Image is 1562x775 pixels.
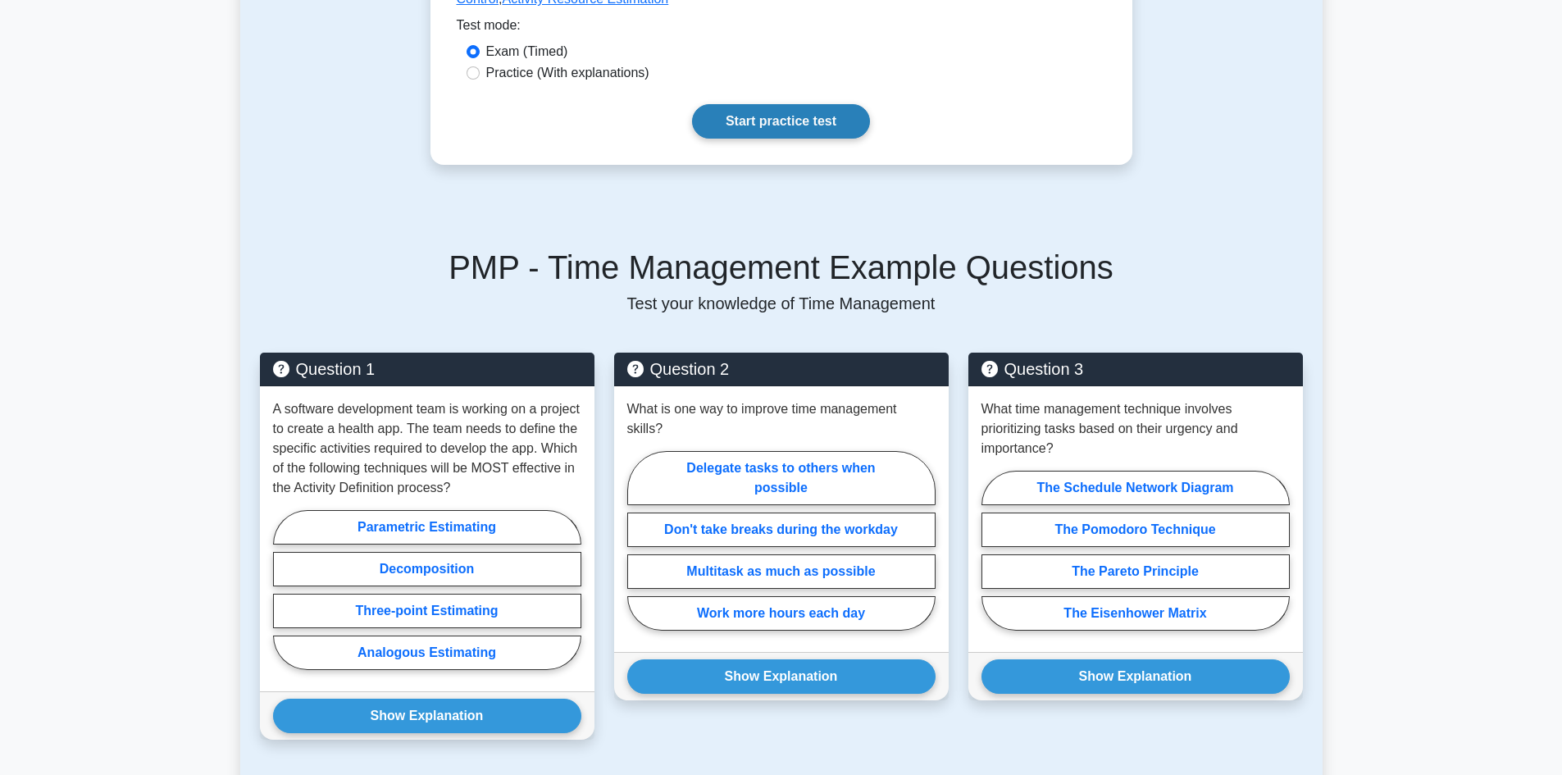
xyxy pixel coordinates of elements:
label: Multitask as much as possible [627,554,936,589]
a: Start practice test [692,104,870,139]
label: Decomposition [273,552,581,586]
label: The Pareto Principle [981,554,1290,589]
label: Three-point Estimating [273,594,581,628]
button: Show Explanation [273,699,581,733]
label: The Eisenhower Matrix [981,596,1290,631]
p: Test your knowledge of Time Management [260,294,1303,313]
label: Parametric Estimating [273,510,581,545]
label: Delegate tasks to others when possible [627,451,936,505]
label: Exam (Timed) [486,42,568,62]
h5: Question 1 [273,359,581,379]
h5: PMP - Time Management Example Questions [260,248,1303,287]
label: Analogous Estimating [273,636,581,670]
label: Don't take breaks during the workday [627,513,936,547]
label: The Pomodoro Technique [981,513,1290,547]
p: A software development team is working on a project to create a health app. The team needs to def... [273,399,581,498]
label: Work more hours each day [627,596,936,631]
label: The Schedule Network Diagram [981,471,1290,505]
h5: Question 3 [981,359,1290,379]
button: Show Explanation [627,659,936,694]
div: Test mode: [457,16,1106,42]
p: What time management technique involves prioritizing tasks based on their urgency and importance? [981,399,1290,458]
label: Practice (With explanations) [486,63,649,83]
button: Show Explanation [981,659,1290,694]
h5: Question 2 [627,359,936,379]
p: What is one way to improve time management skills? [627,399,936,439]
